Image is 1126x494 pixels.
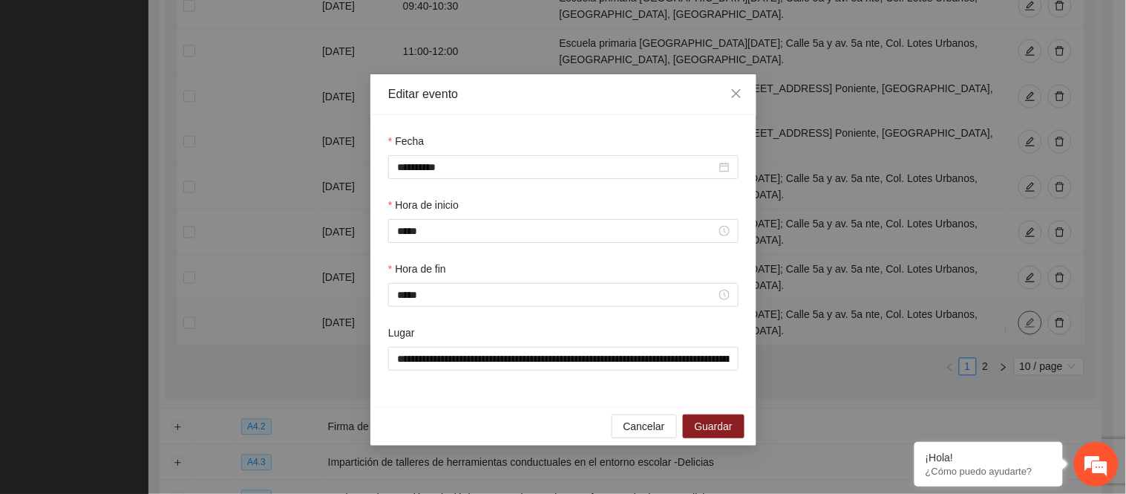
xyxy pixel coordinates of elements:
label: Lugar [388,325,415,341]
input: Hora de inicio [397,223,716,239]
div: Editar evento [388,86,739,103]
input: Lugar [388,347,739,371]
label: Fecha [388,133,424,149]
label: Hora de fin [388,261,446,277]
span: Estamos en línea. [86,162,205,312]
div: ¡Hola! [926,452,1052,464]
p: ¿Cómo puedo ayudarte? [926,466,1052,477]
div: Chatee con nosotros ahora [77,76,249,95]
div: Minimizar ventana de chat en vivo [243,7,279,43]
button: Cancelar [611,415,676,438]
span: Guardar [694,418,732,435]
input: Hora de fin [397,287,716,303]
input: Fecha [397,159,716,175]
button: Close [716,74,756,114]
button: Guardar [682,415,744,438]
textarea: Escriba su mensaje y pulse “Intro” [7,333,283,385]
span: close [730,88,742,100]
label: Hora de inicio [388,197,459,213]
span: Cancelar [623,418,664,435]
